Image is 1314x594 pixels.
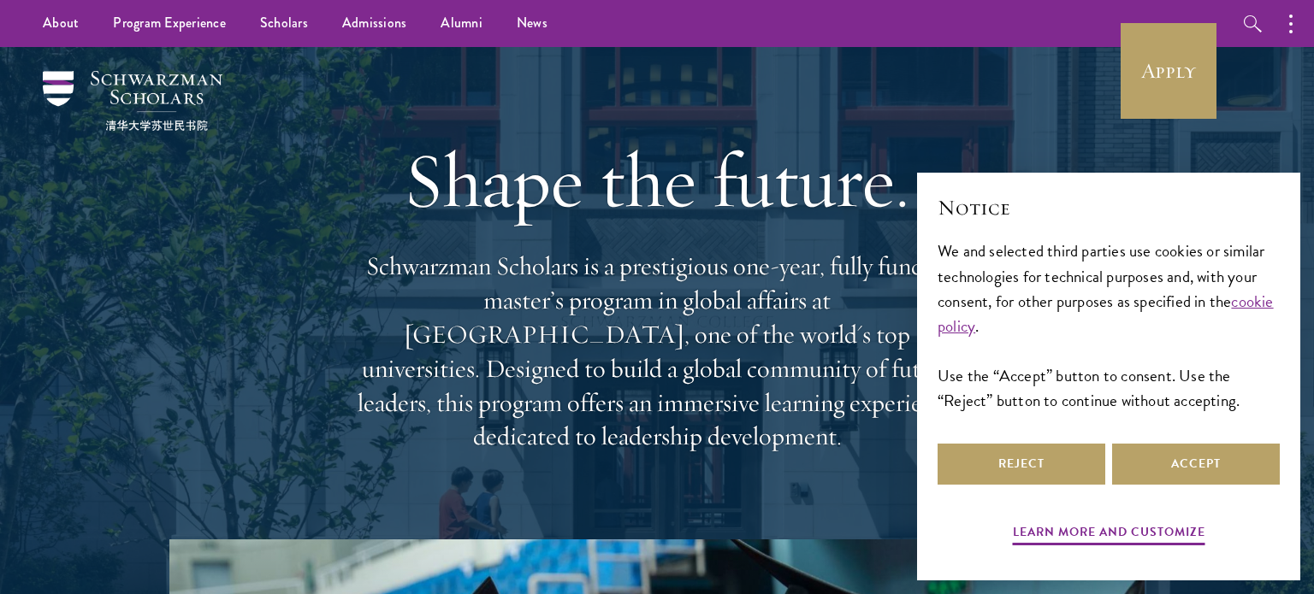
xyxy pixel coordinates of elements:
[43,71,222,131] img: Schwarzman Scholars
[1121,23,1216,119] a: Apply
[1013,521,1205,548] button: Learn more and customize
[938,444,1105,485] button: Reject
[349,132,965,228] h1: Shape the future.
[938,289,1274,338] a: cookie policy
[938,193,1280,222] h2: Notice
[938,238,1280,412] div: We and selected third parties use cookies or similar technologies for technical purposes and, wit...
[1112,444,1280,485] button: Accept
[349,250,965,454] p: Schwarzman Scholars is a prestigious one-year, fully funded master’s program in global affairs at...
